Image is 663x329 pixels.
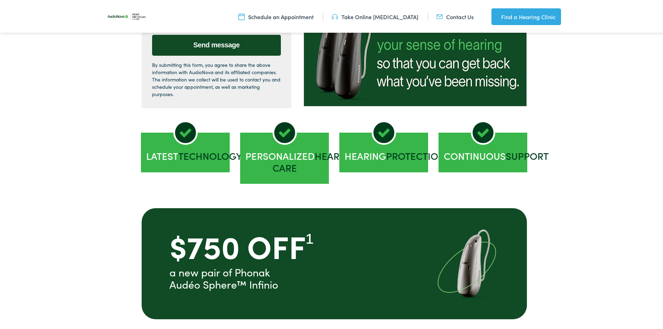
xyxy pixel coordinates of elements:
[444,149,522,160] h2: Continuous
[152,33,281,54] input: Send message
[178,147,242,161] span: Technology
[306,228,314,254] sup: ¹
[245,149,324,172] h2: Personalized
[273,147,356,173] span: Hearing Care
[332,11,418,19] a: Take Online [MEDICAL_DATA]
[491,7,561,24] a: Find a Hearing Clinic
[169,236,418,252] strong: $750 off
[146,149,224,160] h2: Latest
[386,147,445,161] span: Protection
[238,11,245,19] img: utility icon
[152,60,281,96] p: By submitting this form, you agree to share the above information with AudioNova and its affiliat...
[238,11,314,19] a: Schedule an Appointment
[436,11,474,19] a: Contact Us
[142,224,418,300] p: a new pair of Phonak Audéo Sphere™ Infinio
[436,11,443,19] img: utility icon
[332,11,338,19] img: utility icon
[506,147,548,161] span: Support
[345,149,423,160] h2: Hearing
[491,11,498,19] img: utility icon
